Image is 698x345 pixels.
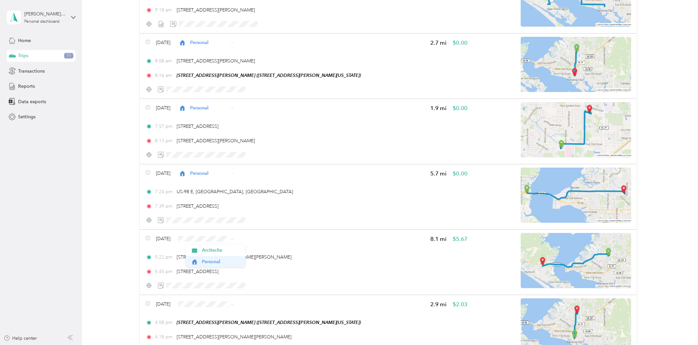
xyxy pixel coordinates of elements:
[155,268,174,275] span: 5:45 pm
[156,235,170,242] span: [DATE]
[155,333,174,340] span: 4:18 pm
[177,320,361,325] span: [STREET_ADDRESS][PERSON_NAME] ([STREET_ADDRESS][PERSON_NAME][US_STATE])
[156,104,170,111] span: [DATE]
[177,138,255,144] span: [STREET_ADDRESS][PERSON_NAME]
[156,301,170,308] span: [DATE]
[453,300,467,309] span: $2.03
[155,123,174,130] span: 7:57 pm
[155,7,174,13] span: 9:18 am
[453,39,467,47] span: $0.00
[177,73,361,78] span: [STREET_ADDRESS][PERSON_NAME] ([STREET_ADDRESS][PERSON_NAME][US_STATE])
[177,189,293,195] span: US-98 E, [GEOGRAPHIC_DATA], [GEOGRAPHIC_DATA]
[453,170,467,178] span: $0.00
[177,58,255,64] span: [STREET_ADDRESS][PERSON_NAME]
[18,68,45,75] span: Transactions
[190,170,229,177] span: Personal
[18,113,36,120] span: Settings
[24,20,60,24] div: Personal dashboard
[155,319,174,326] span: 4:08 pm
[202,247,241,254] span: Arcitechx
[18,83,35,90] span: Reports
[4,335,37,342] button: Help center
[430,39,447,47] span: 2.7 mi
[177,203,218,209] span: [STREET_ADDRESS]
[155,254,174,261] span: 5:22 pm
[155,72,174,79] span: 8:16 am
[521,102,631,157] img: minimap
[430,170,447,178] span: 5.7 mi
[156,39,170,46] span: [DATE]
[18,37,31,44] span: Home
[521,233,631,288] img: minimap
[190,39,229,46] span: Personal
[155,137,174,144] span: 8:13 pm
[156,170,170,177] span: [DATE]
[155,188,174,195] span: 7:24 pm
[177,7,255,13] span: [STREET_ADDRESS][PERSON_NAME]
[430,235,447,243] span: 8.1 mi
[64,53,73,59] span: 11
[155,203,174,210] span: 7:39 pm
[177,334,291,340] span: [STREET_ADDRESS][PERSON_NAME][PERSON_NAME]
[24,11,65,17] div: [PERSON_NAME][EMAIL_ADDRESS][DOMAIN_NAME]
[177,124,218,129] span: [STREET_ADDRESS]
[430,300,447,309] span: 2.9 mi
[155,57,174,64] span: 8:08 am
[177,254,291,260] span: [STREET_ADDRESS][PERSON_NAME][PERSON_NAME]
[177,269,218,274] span: [STREET_ADDRESS]
[521,37,631,92] img: minimap
[521,168,631,223] img: minimap
[18,52,28,59] span: Trips
[453,104,467,112] span: $0.00
[190,104,229,111] span: Personal
[661,308,698,345] iframe: Everlance-gr Chat Button Frame
[453,235,467,243] span: $5.67
[18,98,46,105] span: Data exports
[202,258,241,265] span: Personal
[430,104,447,112] span: 1.9 mi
